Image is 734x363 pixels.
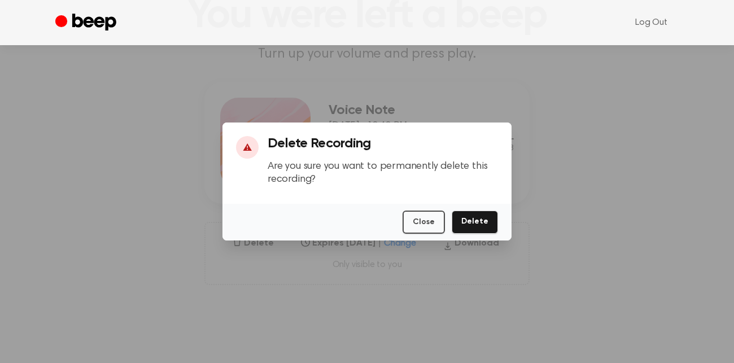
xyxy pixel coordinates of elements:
[268,136,498,151] h3: Delete Recording
[452,211,498,234] button: Delete
[403,211,445,234] button: Close
[624,9,679,36] a: Log Out
[268,160,498,186] p: Are you sure you want to permanently delete this recording?
[55,12,119,34] a: Beep
[236,136,259,159] div: ⚠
